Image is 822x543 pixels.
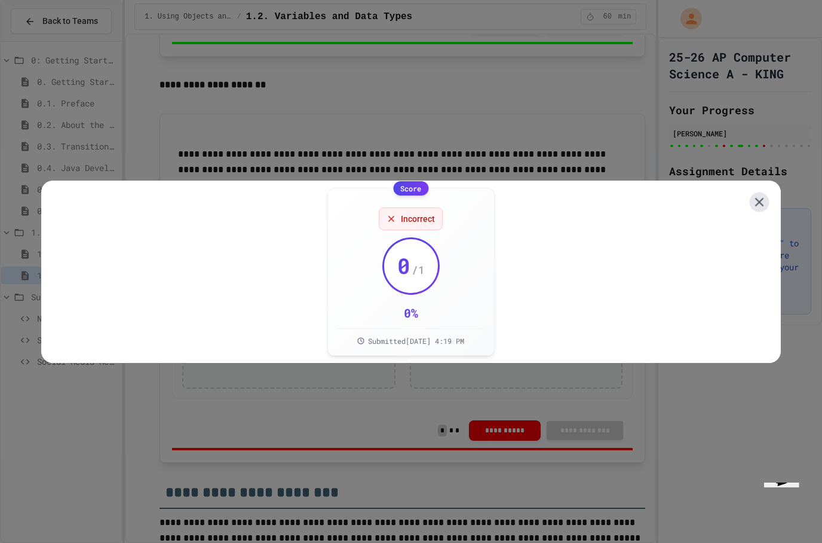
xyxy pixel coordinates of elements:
[759,483,812,533] iframe: chat widget
[397,254,410,277] span: 0
[368,336,464,346] span: Submitted [DATE] 4:19 PM
[412,261,425,278] span: / 1
[404,304,418,321] div: 0 %
[393,181,428,196] div: Score
[401,213,435,225] span: Incorrect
